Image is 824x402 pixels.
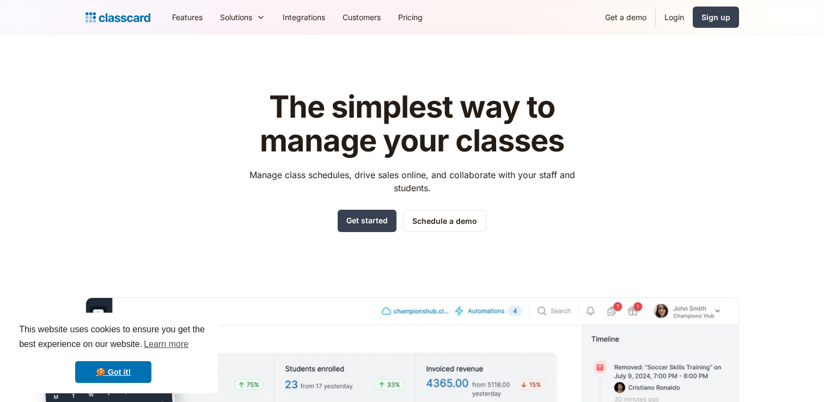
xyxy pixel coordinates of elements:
[693,7,739,28] a: Sign up
[403,210,486,232] a: Schedule a demo
[239,90,585,157] h1: The simplest way to manage your classes
[389,5,431,29] a: Pricing
[19,323,207,352] span: This website uses cookies to ensure you get the best experience on our website.
[596,5,655,29] a: Get a demo
[656,5,693,29] a: Login
[86,10,150,25] a: Logo
[239,168,585,194] p: Manage class schedules, drive sales online, and collaborate with your staff and students.
[701,11,730,23] div: Sign up
[220,11,252,23] div: Solutions
[274,5,334,29] a: Integrations
[9,313,218,393] div: cookieconsent
[338,210,396,232] a: Get started
[142,336,190,352] a: learn more about cookies
[334,5,389,29] a: Customers
[75,361,151,383] a: dismiss cookie message
[211,5,274,29] div: Solutions
[163,5,211,29] a: Features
